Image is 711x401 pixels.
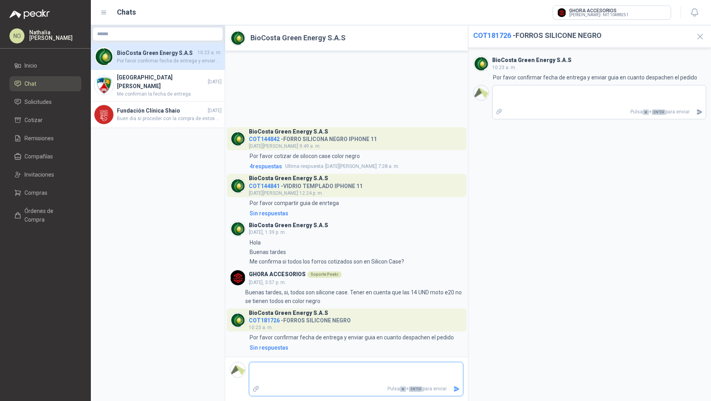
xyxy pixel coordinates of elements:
span: COT181726 [473,31,511,40]
img: Company Logo [94,76,113,95]
a: Invitaciones [9,167,81,182]
h2: BioCosta Green Energy S.A.S [250,32,346,43]
span: [DATE][PERSON_NAME] 7:28 a. m. [285,162,399,170]
h4: BioCosta Green Energy S.A.S [117,49,196,57]
img: Company Logo [474,85,489,100]
p: Pulsa + para enviar [263,382,450,396]
h2: - FORROS SILICONE NEGRO [473,30,689,41]
a: Órdenes de Compra [9,203,81,227]
span: ⌘ [643,109,649,115]
button: Enviar [693,105,706,119]
a: Company LogoBioCosta Green Energy S.A.S10:23 a. m.Por favor confirmar fecha de entrega y enviar g... [91,43,225,70]
p: Por favor compartir guia de enrtega [250,199,339,207]
img: Company Logo [230,30,245,45]
span: [DATE] [208,78,222,86]
a: Company LogoFundación Clínica Shaio[DATE]Buen dia si proceder con la compra de estos vidrios [91,102,225,128]
span: COT144841 [249,183,280,189]
h1: Chats [117,7,136,18]
span: [DATE][PERSON_NAME] 12:24 p. m. [249,190,323,196]
button: Enviar [450,382,463,396]
a: Sin respuestas [248,209,463,218]
p: Hola [250,238,261,247]
span: [DATE], 1:39 p. m. [249,230,286,235]
a: Compras [9,185,81,200]
span: [DATE], 3:57 p. m. [249,280,286,285]
div: Sin respuestas [250,209,288,218]
a: Company Logo[GEOGRAPHIC_DATA][PERSON_NAME][DATE]Me confirman la fecha de entrega [91,70,225,102]
span: Invitaciones [24,170,54,179]
a: Compañías [9,149,81,164]
label: Adjuntar archivos [249,382,263,396]
h3: BioCosta Green Energy S.A.S [492,58,572,62]
h4: - FORROS SILICONE NEGRO [249,315,351,323]
span: Chat [24,79,36,88]
h3: BioCosta Green Energy S.A.S [249,130,328,134]
a: Remisiones [9,131,81,146]
a: Sin respuestas [248,343,463,352]
span: [DATE] [208,107,222,115]
p: Nathalia [PERSON_NAME] [29,30,81,41]
img: Company Logo [230,270,245,285]
span: Inicio [24,61,37,70]
span: 10:23 a. m. [492,65,516,70]
span: Compañías [24,152,53,161]
img: Company Logo [94,105,113,124]
p: Por favor confirmar fecha de entrega y enviar guia en cuanto despachen el pedido [493,73,697,82]
span: [DATE][PERSON_NAME] 9:49 a. m. [249,143,321,149]
label: Adjuntar archivos [493,105,506,119]
span: Buen dia si proceder con la compra de estos vidrios [117,115,222,122]
p: Buenas tardes [250,248,286,256]
span: Me confirman la fecha de entrega [117,90,222,98]
a: Chat [9,76,81,91]
p: Buenas tardes, si, todos son silicone case. Tener en cuenta que las 14 UND moto e20 no se tienen ... [245,288,463,305]
a: Cotizar [9,113,81,128]
h4: [GEOGRAPHIC_DATA][PERSON_NAME] [117,73,206,90]
div: NO [9,28,24,43]
span: COT144842 [249,136,280,142]
p: Por favor confirmar fecha de entrega y enviar guia en cuanto despachen el pedido [250,333,454,342]
div: Soporte Peakr [307,271,342,278]
span: Por favor confirmar fecha de entrega y enviar guia en cuanto despachen el pedido [117,57,222,65]
img: Company Logo [230,131,245,146]
p: Por favor cotizar de silocon case color negro [250,152,360,160]
h3: BioCosta Green Energy S.A.S [249,223,328,228]
p: Me confirma si todos los forros cotizados son en Silicon Case? [250,257,404,266]
h4: Fundación Clínica Shaio [117,106,206,115]
span: 4 respuesta s [250,162,282,171]
h4: - FORRO SILICONA NEGRO IPHONE 11 [249,134,377,141]
span: COT181726 [249,317,280,324]
p: Pulsa + para enviar [506,105,693,119]
span: ⌘ [400,386,406,392]
span: Ultima respuesta [285,162,324,170]
span: Compras [24,188,47,197]
span: Órdenes de Compra [24,207,74,224]
div: Sin respuestas [250,343,288,352]
span: Cotizar [24,116,43,124]
span: ENTER [409,386,423,392]
img: Company Logo [230,221,245,236]
img: Logo peakr [9,9,50,19]
a: 4respuestasUltima respuesta[DATE][PERSON_NAME] 7:28 a. m. [248,162,463,171]
a: Inicio [9,58,81,73]
span: 10:23 a. m. [249,325,273,330]
img: Company Logo [94,47,113,66]
span: ENTER [652,109,666,115]
span: 10:23 a. m. [197,49,222,56]
img: Company Logo [230,362,245,377]
span: Solicitudes [24,98,52,106]
h3: BioCosta Green Energy S.A.S [249,311,328,315]
img: Company Logo [230,178,245,193]
span: Remisiones [24,134,54,143]
h4: - VIDRIO TEMPLADO IPHONE 11 [249,181,363,188]
img: Company Logo [474,56,489,71]
h3: GHORA ACCESORIOS [249,272,306,277]
a: Solicitudes [9,94,81,109]
img: Company Logo [230,313,245,328]
h3: BioCosta Green Energy S.A.S [249,176,328,181]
